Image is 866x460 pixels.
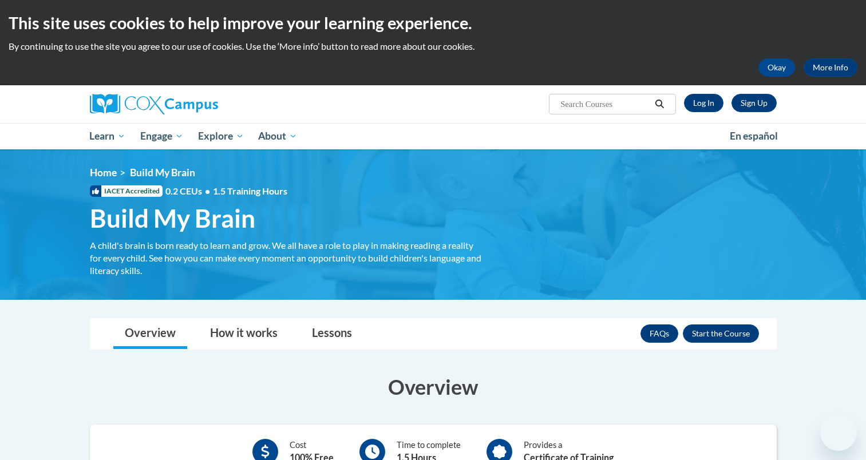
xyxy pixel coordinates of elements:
span: • [205,185,210,196]
img: Cox Campus [90,94,218,114]
input: Search Courses [559,97,651,111]
a: Register [731,94,777,112]
a: Learn [82,123,133,149]
a: More Info [804,58,857,77]
span: 1.5 Training Hours [213,185,287,196]
a: Cox Campus [90,94,307,114]
a: Explore [191,123,251,149]
span: Engage [140,129,183,143]
span: IACET Accredited [90,185,163,197]
a: Lessons [300,319,363,349]
p: By continuing to use the site you agree to our use of cookies. Use the ‘More info’ button to read... [9,40,857,53]
span: Learn [89,129,125,143]
button: Okay [758,58,795,77]
a: FAQs [640,324,678,343]
button: Search [651,97,668,111]
h2: This site uses cookies to help improve your learning experience. [9,11,857,34]
button: Enroll [683,324,759,343]
span: Explore [198,129,244,143]
a: Engage [133,123,191,149]
iframe: Button to launch messaging window [820,414,857,451]
div: A child's brain is born ready to learn and grow. We all have a role to play in making reading a r... [90,239,485,277]
a: How it works [199,319,289,349]
a: En español [722,124,785,148]
a: Home [90,166,117,179]
span: Build My Brain [90,203,255,233]
span: 0.2 CEUs [165,185,287,197]
a: Log In [684,94,723,112]
div: Main menu [73,123,794,149]
a: About [251,123,305,149]
span: Build My Brain [130,166,195,179]
a: Overview [113,319,187,349]
span: En español [730,130,778,142]
span: About [258,129,297,143]
h3: Overview [90,372,777,401]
